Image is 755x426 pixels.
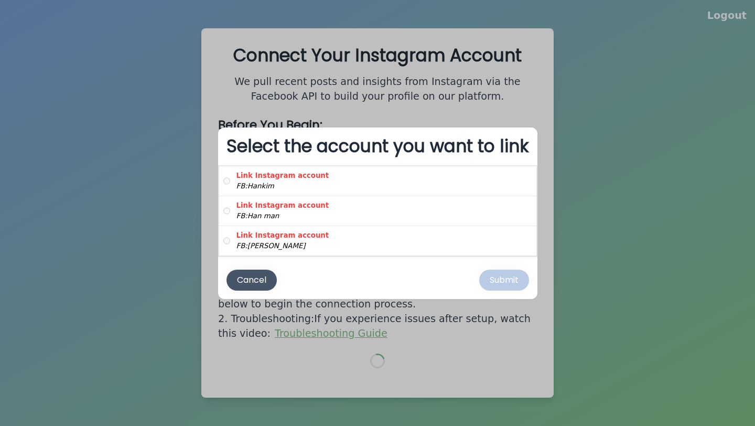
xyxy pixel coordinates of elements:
[223,230,230,251] input: Link Instagram accountFB:[PERSON_NAME]
[490,274,519,286] div: Submit
[223,200,230,221] input: Link Instagram accountFB:Han man
[236,211,329,221] div: FB: Han man
[226,270,277,291] button: Cancel
[236,241,329,251] div: FB: [PERSON_NAME]
[236,200,329,211] div: Link Instagram account
[223,171,230,191] input: Link Instagram accountFB:Hankim
[479,270,529,291] button: Submit
[236,230,329,241] div: Link Instagram account
[236,171,329,181] div: Link Instagram account
[237,274,266,286] div: Cancel
[218,127,537,165] h2: Select the account you want to link
[236,181,329,191] div: FB: Hankim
